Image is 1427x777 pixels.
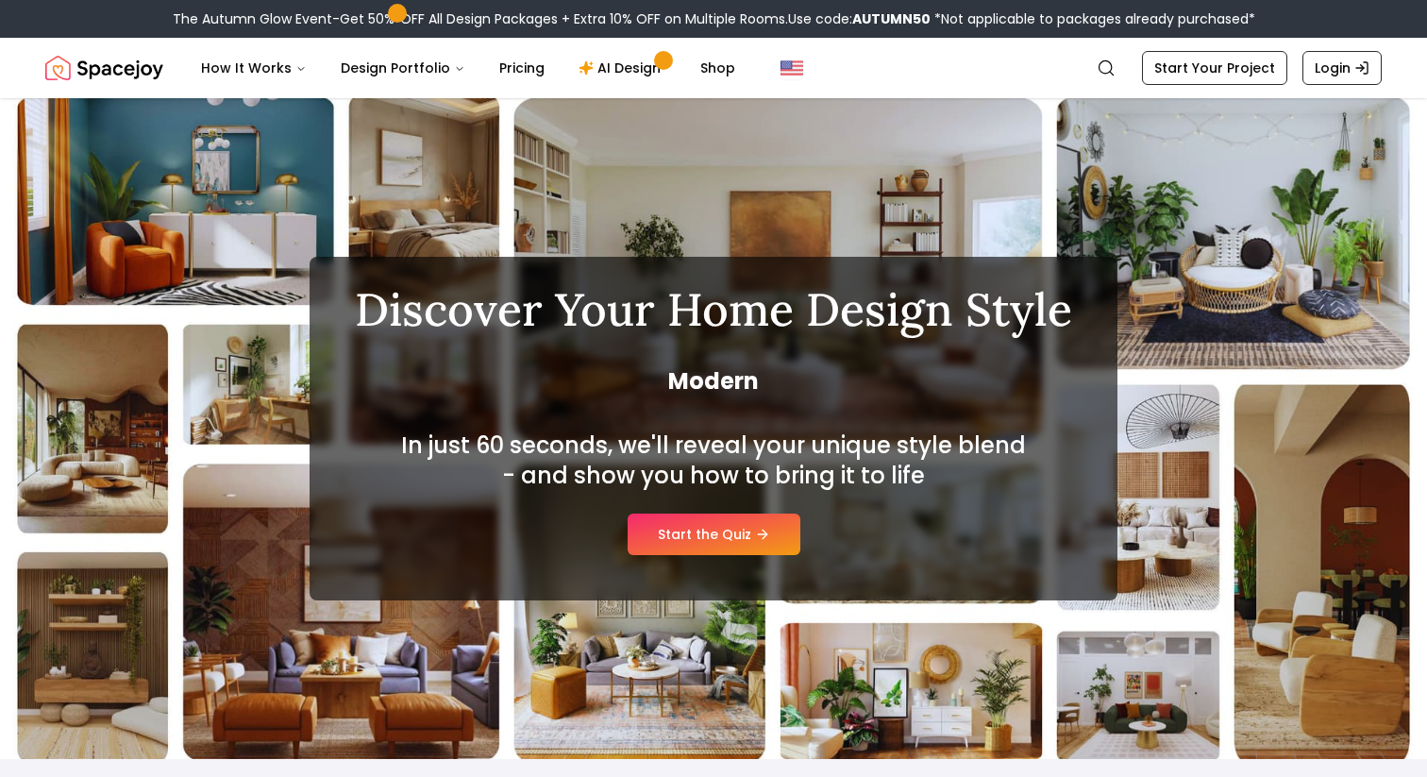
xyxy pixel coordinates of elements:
a: Start Your Project [1142,51,1287,85]
button: How It Works [186,49,322,87]
span: Modern [355,366,1072,397]
h2: In just 60 seconds, we'll reveal your unique style blend - and show you how to bring it to life [396,431,1031,491]
a: Shop [685,49,750,87]
img: Spacejoy Logo [45,49,163,87]
a: Start the Quiz [628,514,800,555]
a: Pricing [484,49,560,87]
button: Design Portfolio [326,49,480,87]
div: The Autumn Glow Event-Get 50% OFF All Design Packages + Extra 10% OFF on Multiple Rooms. [173,9,1255,28]
a: Login [1302,51,1382,85]
nav: Main [186,49,750,87]
span: Use code: [788,9,931,28]
nav: Global [45,38,1382,98]
span: *Not applicable to packages already purchased* [931,9,1255,28]
h1: Discover Your Home Design Style [355,287,1072,332]
b: AUTUMN50 [852,9,931,28]
a: Spacejoy [45,49,163,87]
a: AI Design [563,49,681,87]
img: United States [781,57,803,79]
